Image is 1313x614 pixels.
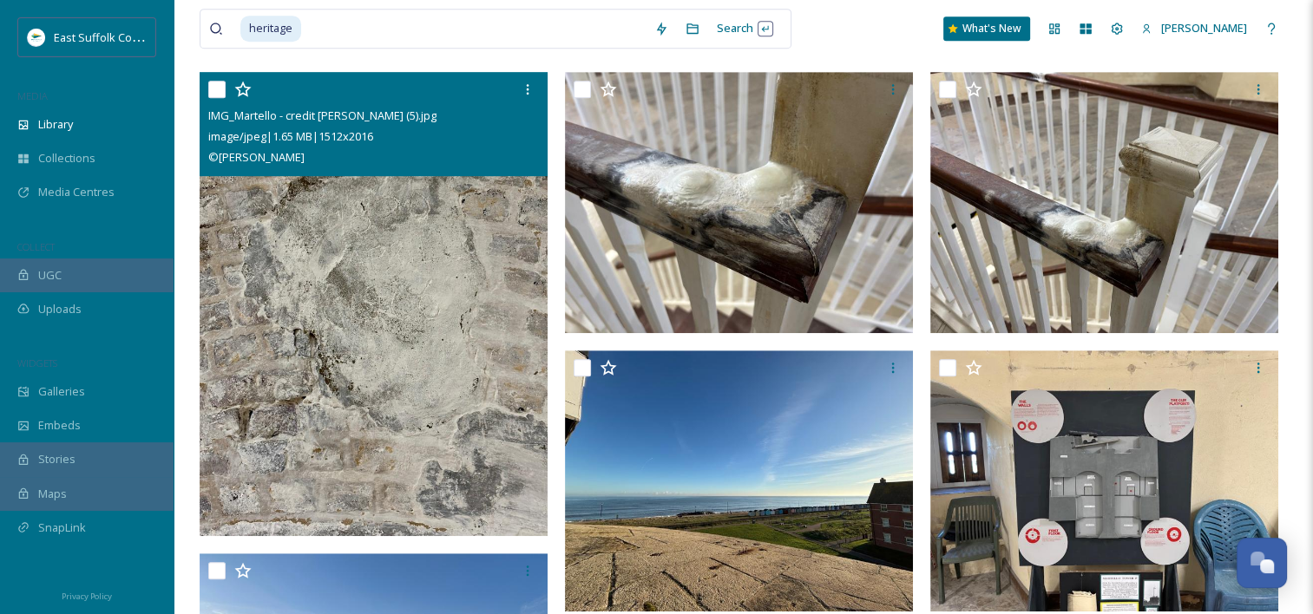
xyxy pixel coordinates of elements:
[208,108,437,123] span: IMG_Martello - credit [PERSON_NAME] (5).jpg
[17,356,57,369] span: WIDGETS
[38,417,81,434] span: Embeds
[200,73,548,536] img: IMG_Martello - credit Darren Kirby (5).jpg
[1237,538,1287,588] button: Open Chat
[38,486,67,502] span: Maps
[930,350,1278,611] img: IMG_Martello - credit Darren Kirby (34).jpg
[17,240,55,253] span: COLLECT
[208,128,373,144] span: image/jpeg | 1.65 MB | 1512 x 2016
[54,29,156,45] span: East Suffolk Council
[565,72,913,333] img: IMG_Martello - credit Darren Kirby (4).jpg
[565,350,913,611] img: IMG_Martello - credit Darren Kirby (1).jpg
[62,591,112,602] span: Privacy Policy
[208,149,305,165] span: © [PERSON_NAME]
[38,116,73,133] span: Library
[38,267,62,284] span: UGC
[17,89,48,102] span: MEDIA
[62,585,112,605] a: Privacy Policy
[1161,20,1247,36] span: [PERSON_NAME]
[38,383,85,400] span: Galleries
[930,72,1278,333] img: IMG_Martello - credit Darren Kirby (3).jpg
[240,16,301,41] span: heritage
[1132,11,1256,45] a: [PERSON_NAME]
[38,301,82,317] span: Uploads
[38,451,75,467] span: Stories
[943,16,1030,41] a: What's New
[708,11,782,45] div: Search
[38,519,86,536] span: SnapLink
[28,29,45,46] img: ESC%20Logo.png
[38,150,95,167] span: Collections
[38,184,115,200] span: Media Centres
